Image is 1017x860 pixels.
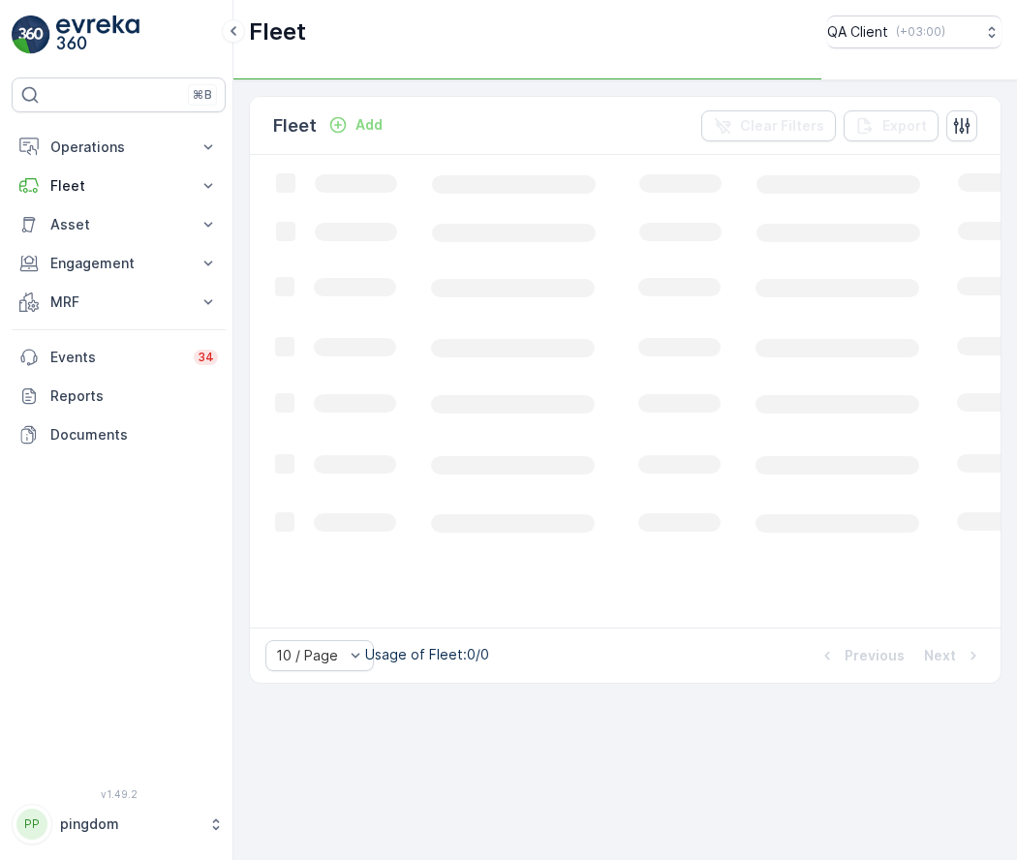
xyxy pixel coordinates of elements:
[355,115,383,135] p: Add
[60,814,199,834] p: pingdom
[198,350,214,365] p: 34
[12,128,226,167] button: Operations
[12,338,226,377] a: Events34
[12,377,226,415] a: Reports
[12,788,226,800] span: v 1.49.2
[12,244,226,283] button: Engagement
[321,113,390,137] button: Add
[50,176,187,196] p: Fleet
[50,348,182,367] p: Events
[249,16,306,47] p: Fleet
[882,116,927,136] p: Export
[16,809,47,840] div: PP
[816,644,907,667] button: Previous
[12,167,226,205] button: Fleet
[845,646,905,665] p: Previous
[844,110,939,141] button: Export
[365,645,489,664] p: Usage of Fleet : 0/0
[50,215,187,234] p: Asset
[193,87,212,103] p: ⌘B
[740,116,824,136] p: Clear Filters
[50,386,218,406] p: Reports
[701,110,836,141] button: Clear Filters
[896,24,945,40] p: ( +03:00 )
[50,254,187,273] p: Engagement
[827,22,888,42] p: QA Client
[50,292,187,312] p: MRF
[827,15,1002,48] button: QA Client(+03:00)
[50,138,187,157] p: Operations
[50,425,218,445] p: Documents
[273,112,317,139] p: Fleet
[922,644,985,667] button: Next
[924,646,956,665] p: Next
[12,804,226,845] button: PPpingdom
[12,283,226,322] button: MRF
[12,415,226,454] a: Documents
[12,205,226,244] button: Asset
[12,15,50,54] img: logo
[56,15,139,54] img: logo_light-DOdMpM7g.png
